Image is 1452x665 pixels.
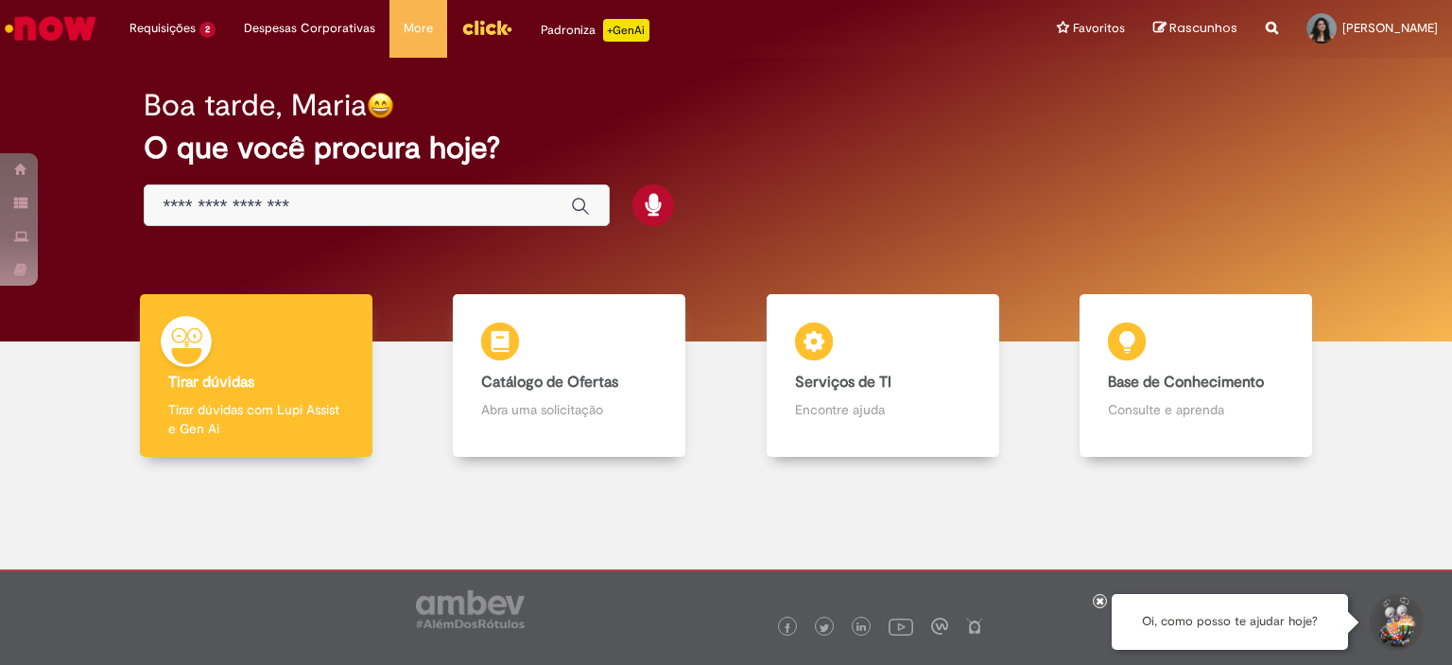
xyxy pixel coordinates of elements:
[541,19,649,42] div: Padroniza
[889,614,913,639] img: logo_footer_youtube.png
[1112,594,1348,650] div: Oi, como posso te ajudar hoje?
[144,131,1309,165] h2: O que você procura hoje?
[726,294,1040,458] a: Serviços de TI Encontre ajuda
[795,373,891,392] b: Serviços de TI
[416,590,525,628] img: logo_footer_ambev_rotulo_gray.png
[931,618,948,635] img: logo_footer_workplace.png
[413,294,727,458] a: Catálogo de Ofertas Abra uma solicitação
[244,19,375,38] span: Despesas Corporativas
[461,13,512,42] img: click_logo_yellow_360x200.png
[481,373,618,392] b: Catálogo de Ofertas
[144,89,367,122] h2: Boa tarde, Maria
[1169,19,1237,37] span: Rascunhos
[367,92,394,119] img: happy-face.png
[1153,20,1237,38] a: Rascunhos
[130,19,196,38] span: Requisições
[795,400,971,419] p: Encontre ajuda
[1073,19,1125,38] span: Favoritos
[99,294,413,458] a: Tirar dúvidas Tirar dúvidas com Lupi Assist e Gen Ai
[820,623,829,633] img: logo_footer_twitter.png
[856,622,866,634] img: logo_footer_linkedin.png
[783,623,792,633] img: logo_footer_facebook.png
[168,400,344,438] p: Tirar dúvidas com Lupi Assist e Gen Ai
[1367,594,1424,651] button: Iniciar Conversa de Suporte
[168,373,254,392] b: Tirar dúvidas
[1040,294,1354,458] a: Base de Conhecimento Consulte e aprenda
[1108,373,1264,392] b: Base de Conhecimento
[603,19,649,42] p: +GenAi
[2,9,99,47] img: ServiceNow
[404,19,433,38] span: More
[199,22,216,38] span: 2
[1342,20,1438,36] span: [PERSON_NAME]
[966,618,983,635] img: logo_footer_naosei.png
[1108,400,1284,419] p: Consulte e aprenda
[481,400,657,419] p: Abra uma solicitação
